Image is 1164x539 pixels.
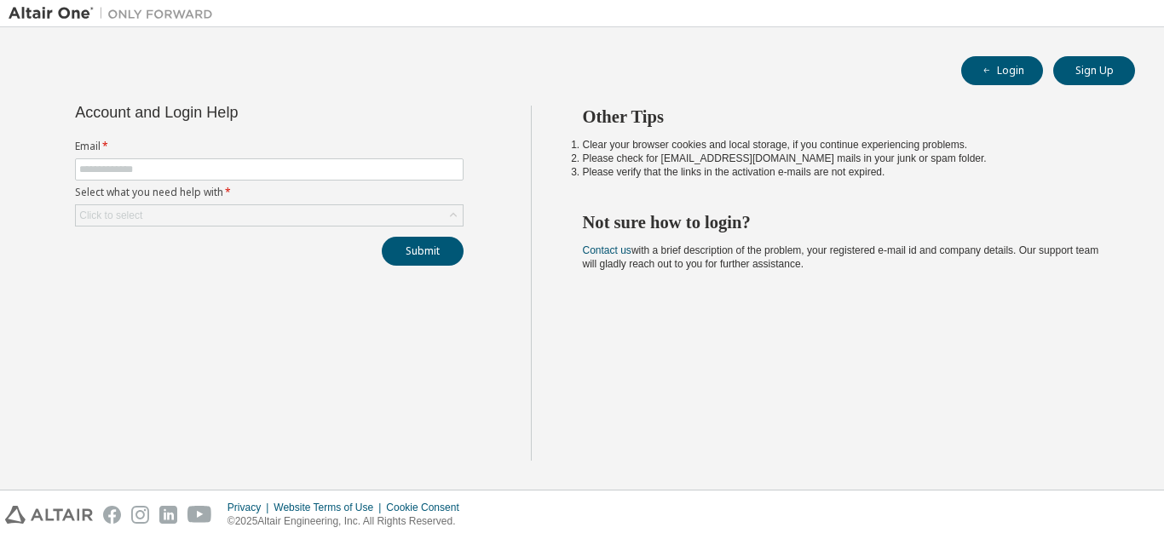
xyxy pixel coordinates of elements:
span: with a brief description of the problem, your registered e-mail id and company details. Our suppo... [583,244,1099,270]
button: Login [961,56,1043,85]
div: Click to select [79,209,142,222]
img: Altair One [9,5,222,22]
div: Privacy [228,501,274,514]
h2: Other Tips [583,106,1105,128]
a: Contact us [583,244,631,256]
li: Please verify that the links in the activation e-mails are not expired. [583,165,1105,179]
div: Click to select [76,205,463,226]
h2: Not sure how to login? [583,211,1105,233]
p: © 2025 Altair Engineering, Inc. All Rights Reserved. [228,514,470,529]
img: youtube.svg [187,506,212,524]
img: linkedin.svg [159,506,177,524]
div: Cookie Consent [386,501,469,514]
img: facebook.svg [103,506,121,524]
li: Clear your browser cookies and local storage, if you continue experiencing problems. [583,138,1105,152]
div: Account and Login Help [75,106,386,119]
label: Email [75,140,464,153]
button: Submit [382,237,464,266]
button: Sign Up [1053,56,1135,85]
label: Select what you need help with [75,186,464,199]
div: Website Terms of Use [274,501,386,514]
img: instagram.svg [131,506,149,524]
img: altair_logo.svg [5,506,93,524]
li: Please check for [EMAIL_ADDRESS][DOMAIN_NAME] mails in your junk or spam folder. [583,152,1105,165]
